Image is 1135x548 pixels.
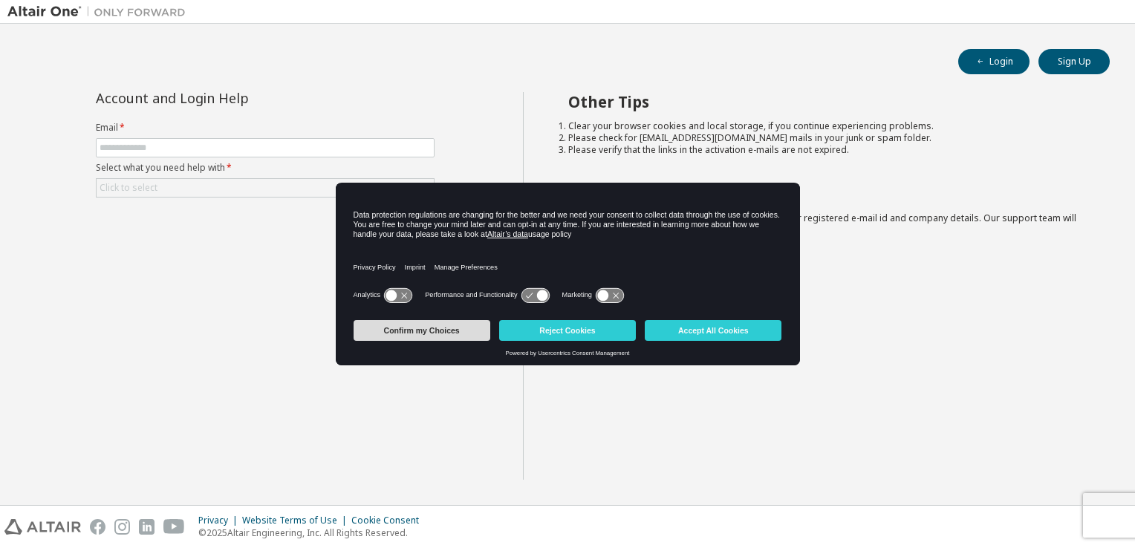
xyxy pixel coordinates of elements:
label: Select what you need help with [96,162,435,174]
li: Please check for [EMAIL_ADDRESS][DOMAIN_NAME] mails in your junk or spam folder. [568,132,1084,144]
h2: Not sure how to login? [568,184,1084,203]
div: Website Terms of Use [242,515,351,526]
img: linkedin.svg [139,519,155,535]
button: Login [958,49,1030,74]
img: facebook.svg [90,519,105,535]
p: © 2025 Altair Engineering, Inc. All Rights Reserved. [198,526,428,539]
span: with a brief description of the problem, your registered e-mail id and company details. Our suppo... [568,212,1076,236]
img: Altair One [7,4,193,19]
div: Account and Login Help [96,92,367,104]
button: Sign Up [1038,49,1110,74]
li: Clear your browser cookies and local storage, if you continue experiencing problems. [568,120,1084,132]
li: Please verify that the links in the activation e-mails are not expired. [568,144,1084,156]
div: Privacy [198,515,242,526]
h2: Other Tips [568,92,1084,111]
div: Cookie Consent [351,515,428,526]
div: Click to select [100,182,157,194]
img: altair_logo.svg [4,519,81,535]
img: youtube.svg [163,519,185,535]
label: Email [96,122,435,134]
div: Click to select [97,179,434,197]
img: instagram.svg [114,519,130,535]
